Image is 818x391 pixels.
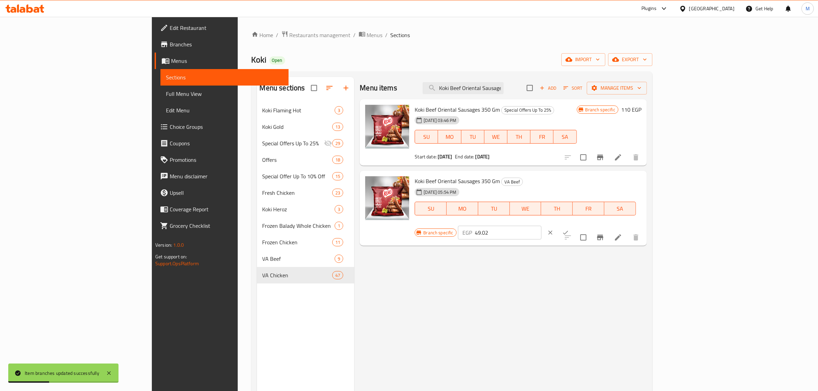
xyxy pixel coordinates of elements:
[604,202,636,215] button: SA
[365,176,409,220] img: Koki Beef Oriental Sausages 350 Gm
[160,69,289,86] a: Sections
[262,123,333,131] span: Koki Gold
[262,205,335,213] span: Koki Heroz
[449,204,475,214] span: MO
[155,185,289,201] a: Upsell
[257,217,355,234] div: Frozen Balady Whole Chicken1
[475,152,490,161] b: [DATE]
[335,107,343,114] span: 3
[583,107,618,113] span: Branch specific
[335,223,343,229] span: 1
[335,256,343,262] span: 9
[171,57,283,65] span: Menus
[170,189,283,197] span: Upsell
[166,90,283,98] span: Full Menu View
[333,173,343,180] span: 15
[257,102,355,119] div: Koki Flaming Hot3
[155,119,289,135] a: Choice Groups
[262,172,333,180] span: Special Offer Up To 10% Off
[438,152,452,161] b: [DATE]
[155,241,172,249] span: Version:
[257,152,355,168] div: Offers18
[537,83,559,93] button: Add
[614,55,647,64] span: export
[556,132,574,142] span: SA
[415,202,447,215] button: SU
[367,31,383,39] span: Menus
[166,106,283,114] span: Edit Menu
[354,31,356,39] li: /
[415,152,437,161] span: Start date:
[587,82,647,94] button: Manage items
[333,140,343,147] span: 29
[806,5,810,12] span: M
[170,222,283,230] span: Grocery Checklist
[608,53,652,66] button: export
[332,172,343,180] div: items
[160,86,289,102] a: Full Menu View
[262,139,324,147] span: Special Offers Up To 25%
[478,202,510,215] button: TU
[170,205,283,213] span: Coverage Report
[418,204,444,214] span: SU
[251,31,652,40] nav: breadcrumb
[441,132,458,142] span: MO
[689,5,735,12] div: [GEOGRAPHIC_DATA]
[173,241,184,249] span: 1.0.0
[641,4,657,13] div: Plugins
[559,83,587,93] span: Sort items
[481,204,507,214] span: TU
[385,31,388,39] li: /
[533,132,551,142] span: FR
[262,255,335,263] span: VA Beef
[332,189,343,197] div: items
[262,271,333,279] span: VA Chicken
[257,135,355,152] div: Special Offers Up To 25%29
[335,205,343,213] div: items
[391,31,410,39] span: Sections
[166,73,283,81] span: Sections
[170,139,283,147] span: Coupons
[541,202,573,215] button: TH
[461,130,484,144] button: TU
[257,119,355,135] div: Koki Gold13
[257,267,355,283] div: VA Chicken47
[447,202,478,215] button: MO
[155,217,289,234] a: Grocery Checklist
[333,239,343,246] span: 11
[333,124,343,130] span: 13
[438,130,461,144] button: MO
[563,84,582,92] span: Sort
[155,259,199,268] a: Support.OpsPlatform
[575,204,602,214] span: FR
[335,206,343,213] span: 3
[507,130,530,144] button: TH
[262,156,333,164] span: Offers
[257,185,355,201] div: Fresh Chicken23
[257,234,355,250] div: Frozen Chicken11
[628,229,644,246] button: delete
[573,202,604,215] button: FR
[290,31,351,39] span: Restaurants management
[501,106,554,114] div: Special Offers Up To 25%
[155,20,289,36] a: Edit Restaurant
[155,53,289,69] a: Menus
[561,53,605,66] button: import
[592,84,641,92] span: Manage items
[333,272,343,279] span: 47
[25,369,99,377] div: Item branches updated successfully
[475,226,541,239] input: Please enter price
[307,81,321,95] span: Select all sections
[335,106,343,114] div: items
[487,132,505,142] span: WE
[530,130,553,144] button: FR
[543,225,558,240] button: clear
[262,189,333,197] span: Fresh Chicken
[335,255,343,263] div: items
[513,204,539,214] span: WE
[415,176,500,186] span: Koki Beef Oriental Sausages 350 Gm
[170,40,283,48] span: Branches
[463,228,472,237] p: EGP
[155,152,289,168] a: Promotions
